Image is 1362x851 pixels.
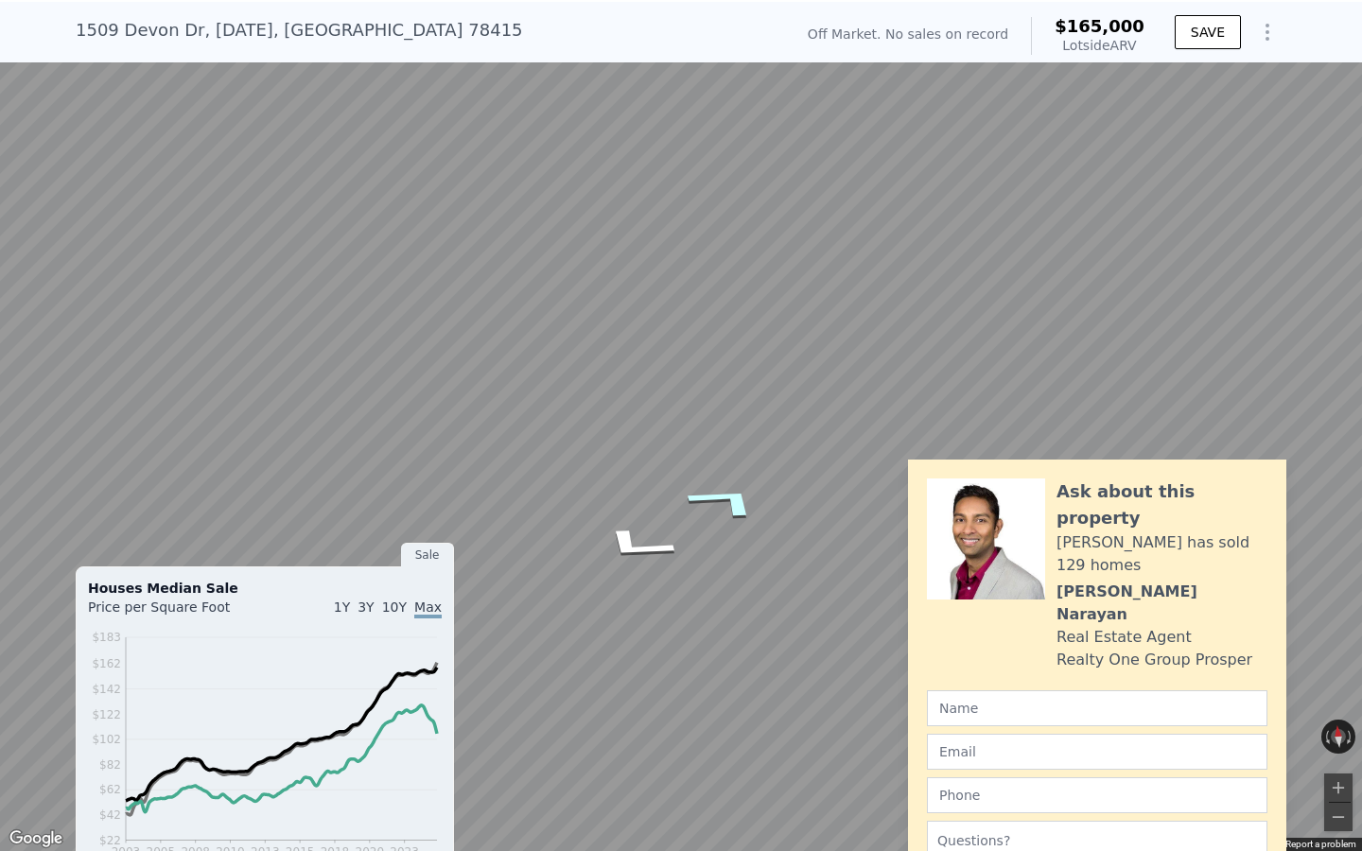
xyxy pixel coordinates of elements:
[88,598,265,628] div: Price per Square Foot
[92,708,121,721] tspan: $122
[414,599,442,618] span: Max
[927,734,1267,770] input: Email
[927,777,1267,813] input: Phone
[99,783,121,796] tspan: $62
[1056,626,1192,649] div: Real Estate Agent
[92,733,121,746] tspan: $102
[76,17,523,43] div: 1509 Devon Dr , [DATE] , [GEOGRAPHIC_DATA] 78415
[1175,15,1241,49] button: SAVE
[1056,649,1252,671] div: Realty One Group Prosper
[92,657,121,670] tspan: $162
[382,599,407,615] span: 10Y
[99,808,121,822] tspan: $42
[1056,478,1267,531] div: Ask about this property
[358,599,374,615] span: 3Y
[1056,581,1267,626] div: [PERSON_NAME] Narayan
[808,25,1008,43] div: Off Market. No sales on record
[1056,531,1267,577] div: [PERSON_NAME] has sold 129 homes
[401,543,454,567] div: Sale
[927,690,1267,726] input: Name
[1055,36,1144,55] div: Lotside ARV
[92,683,121,696] tspan: $142
[1248,13,1286,51] button: Show Options
[99,758,121,772] tspan: $82
[1055,16,1144,36] span: $165,000
[88,579,442,598] div: Houses Median Sale
[92,631,121,644] tspan: $183
[334,599,350,615] span: 1Y
[99,834,121,847] tspan: $22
